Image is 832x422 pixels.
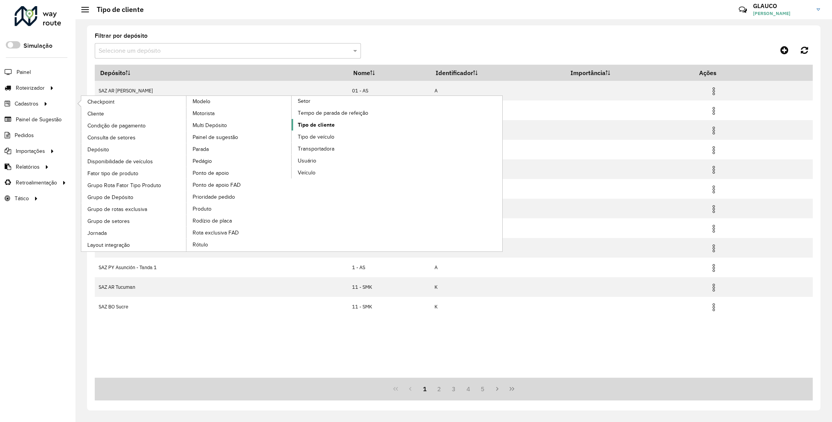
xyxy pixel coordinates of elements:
span: Veículo [298,169,315,177]
a: Ponto de apoio [186,167,292,179]
td: K [430,277,565,297]
span: Motorista [193,109,215,117]
button: 5 [476,382,490,396]
a: Pedágio [186,155,292,167]
h3: GLAUCO [753,2,811,10]
a: Setor [186,96,397,251]
a: Cliente [81,108,187,119]
button: 1 [418,382,432,396]
span: Grupo Rota Fator Tipo Produto [87,181,161,189]
span: Cadastros [15,100,39,108]
span: Pedágio [193,157,212,165]
span: Grupo de Depósito [87,193,133,201]
span: Rodízio de placa [193,217,232,225]
th: Depósito [95,65,348,81]
th: Identificador [430,65,565,81]
button: 3 [446,382,461,396]
span: Ponto de apoio FAD [193,181,241,189]
span: Rota exclusiva FAD [193,229,239,237]
a: Tipo de cliente [292,119,397,131]
span: Layout integração [87,241,130,249]
th: Ações [694,65,740,81]
span: Pedidos [15,131,34,139]
a: Contato Rápido [735,2,751,18]
a: Checkpoint [81,96,187,107]
td: A [430,81,565,100]
a: Jornada [81,227,187,239]
span: Transportadora [298,145,334,153]
button: Last Page [505,382,519,396]
a: Modelo [81,96,292,251]
h2: Tipo de cliente [89,5,144,14]
a: Parada [186,143,292,155]
a: Grupo de setores [81,215,187,227]
a: Motorista [186,107,292,119]
a: Painel de sugestão [186,131,292,143]
a: Consulta de setores [81,132,187,143]
span: Rótulo [193,241,208,249]
span: Tático [15,194,29,203]
td: SAZ AR Tucuman [95,277,348,297]
span: Grupo de rotas exclusiva [87,205,147,213]
td: 11 - SMK [348,297,430,316]
a: Transportadora [292,143,397,154]
a: Layout integração [81,239,187,251]
span: Ponto de apoio [193,169,229,177]
span: Condição de pagamento [87,122,146,130]
td: A [430,258,565,277]
span: Multi Depósito [193,121,227,129]
span: Painel de Sugestão [16,116,62,124]
span: Retroalimentação [16,179,57,187]
button: 2 [432,382,446,396]
span: Grupo de setores [87,217,130,225]
a: Tipo de veículo [292,131,397,142]
a: Prioridade pedido [186,191,292,203]
a: Produto [186,203,292,214]
a: Rodízio de placa [186,215,292,226]
a: Fator tipo de produto [81,167,187,179]
a: Ponto de apoio FAD [186,179,292,191]
a: Grupo de Depósito [81,191,187,203]
label: Simulação [23,41,52,50]
span: Tipo de veículo [298,133,334,141]
td: K [430,297,565,316]
span: Usuário [298,157,316,165]
span: Produto [193,205,211,213]
span: Setor [298,97,310,105]
th: Nome [348,65,430,81]
a: Multi Depósito [186,119,292,131]
a: Grupo Rota Fator Tipo Produto [81,179,187,191]
td: 11 - SMK [348,277,430,297]
span: Consulta de setores [87,134,136,142]
span: Fator tipo de produto [87,169,138,178]
a: Rótulo [186,239,292,250]
span: Checkpoint [87,98,114,106]
span: Disponibilidade de veículos [87,157,153,166]
a: Usuário [292,155,397,166]
span: Relatórios [16,163,40,171]
td: SAZ PY Asunción - Tanda 1 [95,258,348,277]
span: [PERSON_NAME] [753,10,811,17]
span: Tipo de cliente [298,121,335,129]
a: Tempo de parada de refeição [292,107,397,119]
span: Tempo de parada de refeição [298,109,368,117]
td: 1 - AS [348,258,430,277]
td: SAZ BO Sucre [95,297,348,316]
span: Prioridade pedido [193,193,235,201]
a: Rota exclusiva FAD [186,227,292,238]
span: Jornada [87,229,107,237]
span: Painel [17,68,31,76]
a: Depósito [81,144,187,155]
span: Roteirizador [16,84,45,92]
a: Condição de pagamento [81,120,187,131]
td: SAZ AR [PERSON_NAME] [95,81,348,100]
th: Importância [565,65,694,81]
a: Veículo [292,167,397,178]
span: Importações [16,147,45,155]
span: Cliente [87,110,104,118]
a: Grupo de rotas exclusiva [81,203,187,215]
span: Modelo [193,97,210,105]
span: Parada [193,145,209,153]
button: 4 [461,382,476,396]
button: Next Page [490,382,505,396]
